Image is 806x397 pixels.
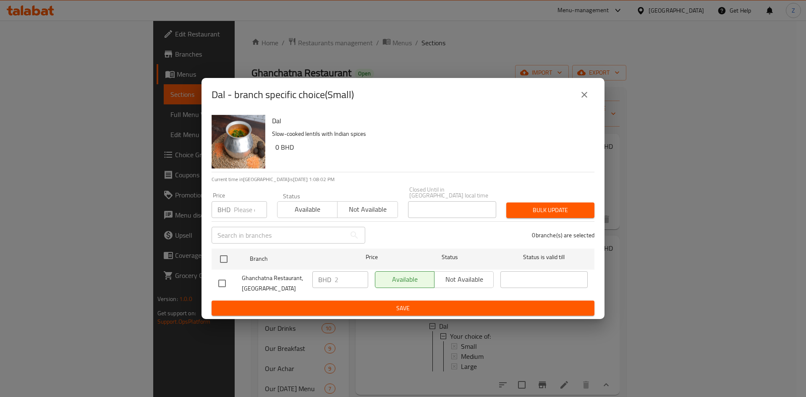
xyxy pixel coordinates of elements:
[277,201,338,218] button: Available
[250,254,337,264] span: Branch
[337,201,398,218] button: Not available
[272,115,588,127] h6: Dal
[318,275,331,285] p: BHD
[212,176,594,183] p: Current time in [GEOGRAPHIC_DATA] is [DATE] 1:08:02 PM
[218,303,588,314] span: Save
[212,88,354,101] h2: Dal - branch specific choice(Small)
[341,203,394,215] span: Not available
[217,205,230,215] p: BHD
[281,203,334,215] span: Available
[335,271,368,288] input: Please enter price
[513,205,588,215] span: Bulk update
[275,141,588,153] h6: 0 BHD
[212,115,265,169] img: Dal
[574,85,594,105] button: close
[272,129,588,139] p: Slow-cooked lentils with Indian spices
[212,227,346,244] input: Search in branches
[212,301,594,316] button: Save
[506,202,594,218] button: Bulk update
[242,273,306,294] span: Ghanchatna Restaurant, [GEOGRAPHIC_DATA]
[500,252,588,262] span: Status is valid till
[234,201,267,218] input: Please enter price
[344,252,400,262] span: Price
[532,231,594,239] p: 0 branche(s) are selected
[406,252,494,262] span: Status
